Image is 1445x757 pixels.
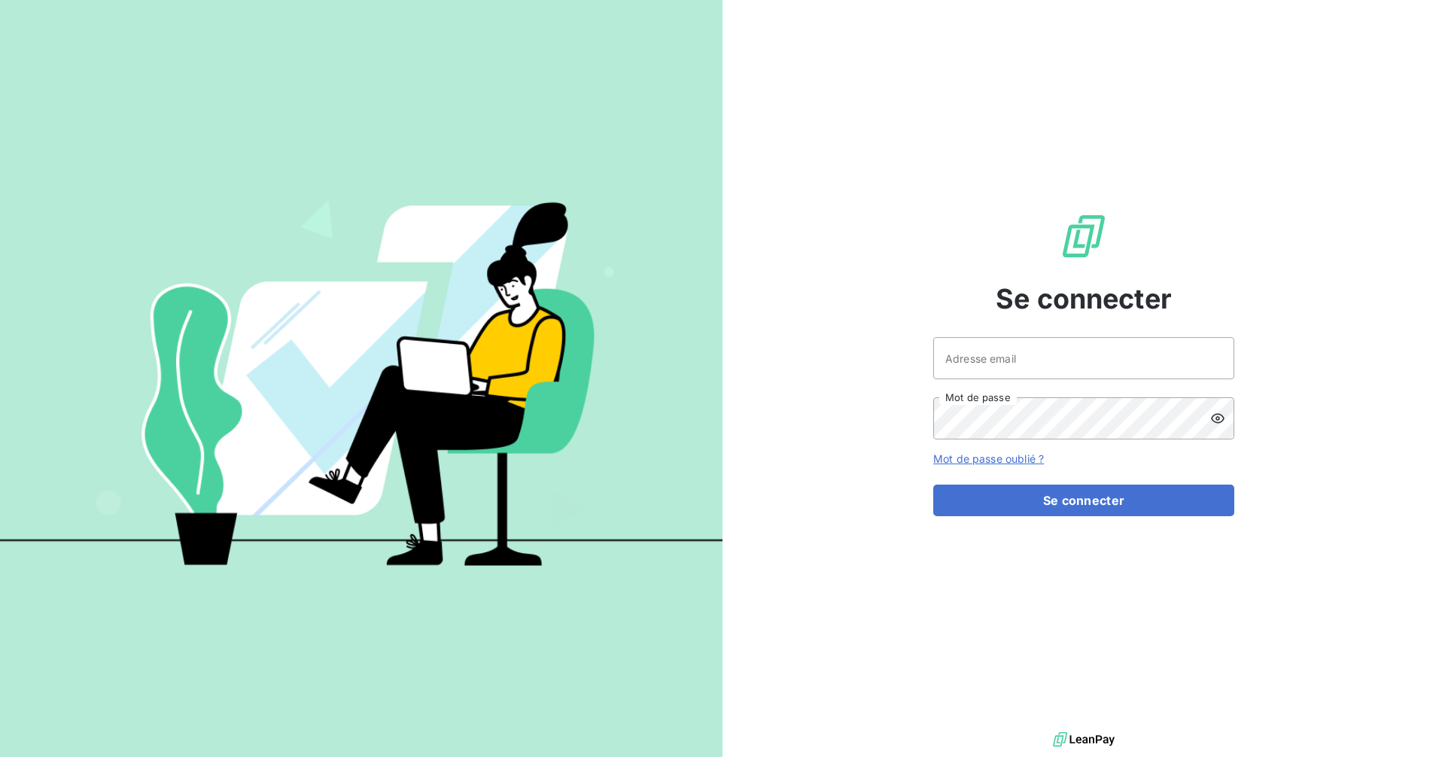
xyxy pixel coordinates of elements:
a: Mot de passe oublié ? [933,452,1044,465]
button: Se connecter [933,485,1234,516]
input: placeholder [933,337,1234,379]
span: Se connecter [996,278,1172,319]
img: logo [1053,728,1115,751]
img: Logo LeanPay [1060,212,1108,260]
